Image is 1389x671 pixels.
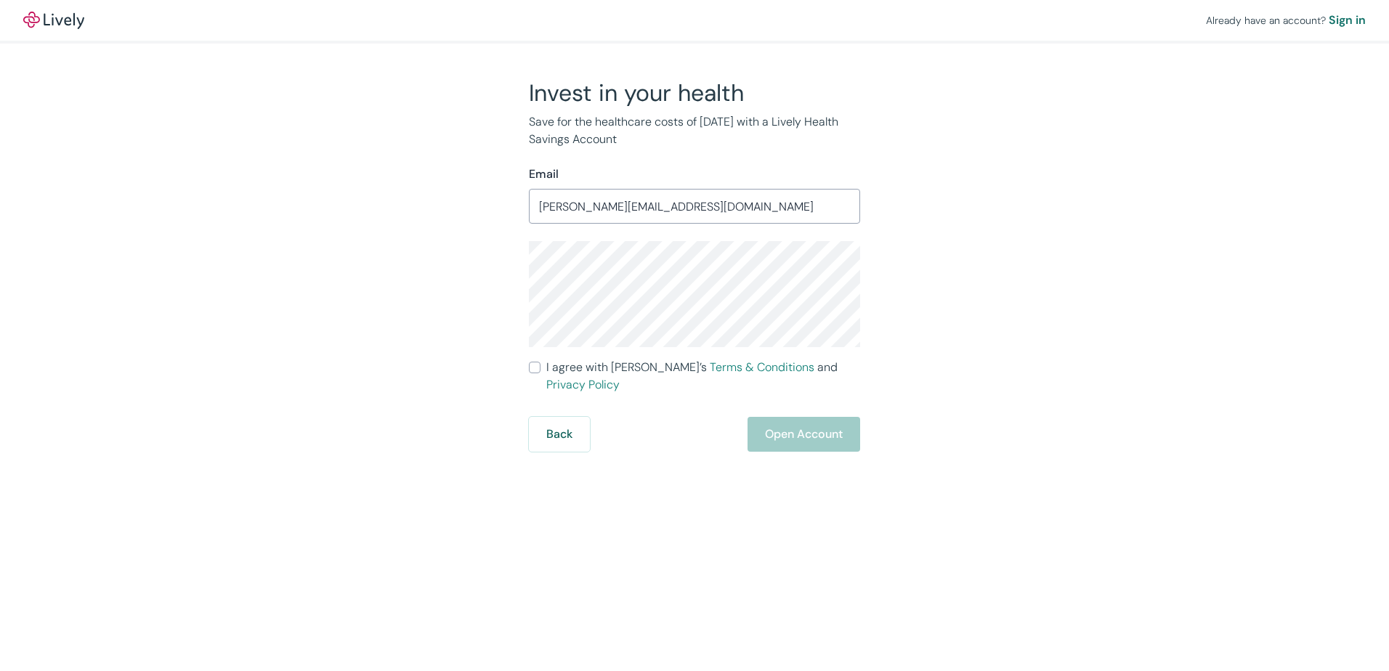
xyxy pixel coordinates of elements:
a: Privacy Policy [546,377,620,392]
h2: Invest in your health [529,78,860,107]
label: Email [529,166,559,183]
div: Already have an account? [1206,12,1366,29]
p: Save for the healthcare costs of [DATE] with a Lively Health Savings Account [529,113,860,148]
a: LivelyLively [23,12,84,29]
span: I agree with [PERSON_NAME]’s and [546,359,860,394]
button: Back [529,417,590,452]
a: Terms & Conditions [710,359,814,375]
img: Lively [23,12,84,29]
a: Sign in [1329,12,1366,29]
